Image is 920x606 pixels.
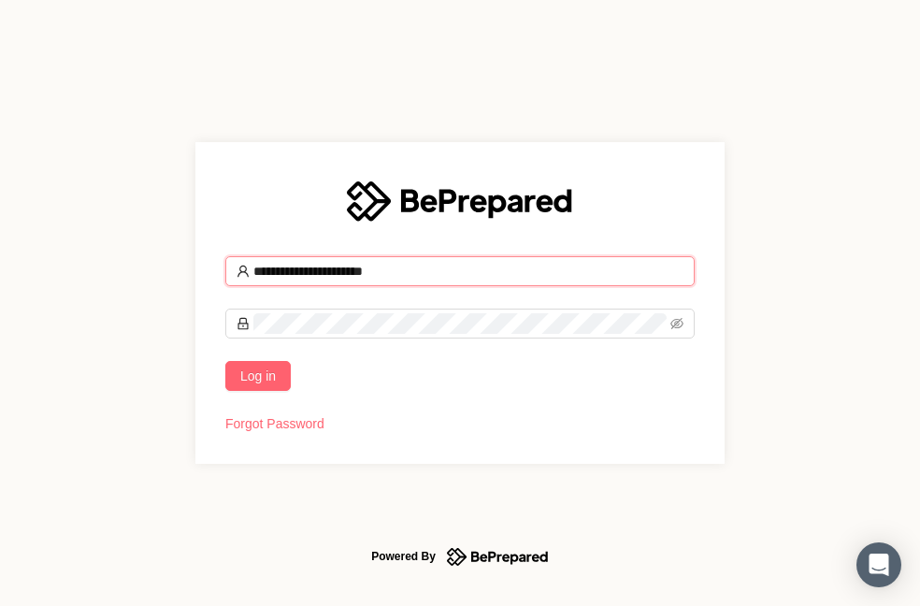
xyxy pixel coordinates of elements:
div: Open Intercom Messenger [856,542,901,587]
a: Forgot Password [225,416,324,431]
div: Powered By [371,545,436,568]
span: user [237,265,250,278]
span: Log in [240,366,276,386]
span: eye-invisible [670,317,683,330]
span: lock [237,317,250,330]
button: Log in [225,361,291,391]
